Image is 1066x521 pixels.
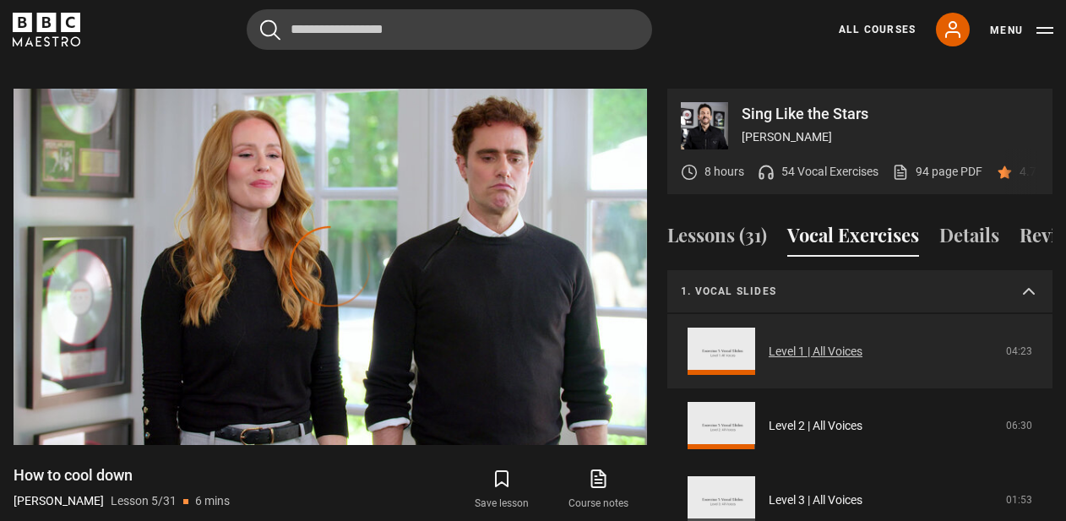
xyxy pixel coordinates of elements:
[892,163,982,181] a: 94 page PDF
[939,221,999,257] button: Details
[551,465,647,514] a: Course notes
[13,13,80,46] svg: BBC Maestro
[195,492,230,510] p: 6 mins
[454,465,550,514] button: Save lesson
[667,270,1052,314] summary: 1. Vocal slides
[14,492,104,510] p: [PERSON_NAME]
[667,221,767,257] button: Lessons (31)
[742,106,1039,122] p: Sing Like the Stars
[14,89,647,445] video-js: Video Player
[14,465,230,486] h1: How to cool down
[260,19,280,41] button: Submit the search query
[839,22,916,37] a: All Courses
[787,221,919,257] button: Vocal Exercises
[111,492,177,510] p: Lesson 5/31
[990,22,1053,39] button: Toggle navigation
[769,417,862,435] a: Level 2 | All Voices
[781,163,878,181] p: 54 Vocal Exercises
[681,284,998,299] p: 1. Vocal slides
[769,491,862,509] a: Level 3 | All Voices
[704,163,744,181] p: 8 hours
[247,9,652,50] input: Search
[742,128,1039,146] p: [PERSON_NAME]
[769,343,862,361] a: Level 1 | All Voices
